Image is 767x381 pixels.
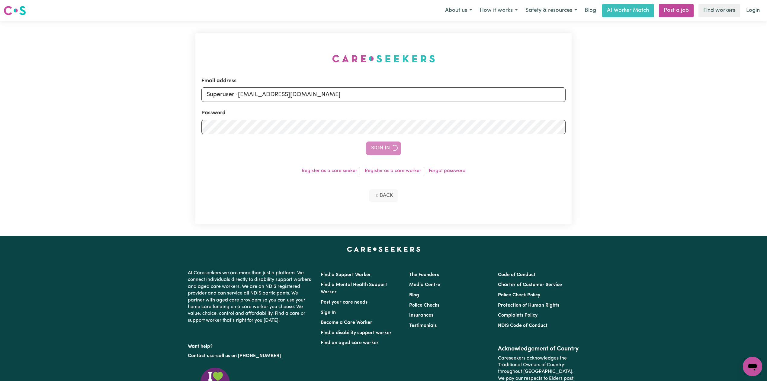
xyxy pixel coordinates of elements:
[4,4,26,18] a: Careseekers logo
[365,168,421,173] a: Register as a care worker
[498,323,547,328] a: NDIS Code of Conduct
[216,353,281,358] a: call us on [PHONE_NUMBER]
[743,4,763,17] a: Login
[188,341,313,350] p: Want help?
[602,4,654,17] a: AI Worker Match
[321,282,387,295] a: Find a Mental Health Support Worker
[188,353,212,358] a: Contact us
[188,267,313,326] p: At Careseekers we are more than just a platform. We connect individuals directly to disability su...
[743,357,762,376] iframe: Button to launch messaging window
[498,303,559,308] a: Protection of Human Rights
[201,87,566,102] input: Email address
[4,5,26,16] img: Careseekers logo
[201,109,226,117] label: Password
[476,4,521,17] button: How it works
[409,272,439,277] a: The Founders
[409,313,433,318] a: Insurances
[302,168,357,173] a: Register as a care seeker
[498,345,579,353] h2: Acknowledgement of Country
[321,340,379,345] a: Find an aged care worker
[498,313,538,318] a: Complaints Policy
[321,272,371,277] a: Find a Support Worker
[409,323,437,328] a: Testimonials
[429,168,466,173] a: Forgot password
[698,4,740,17] a: Find workers
[321,310,336,315] a: Sign In
[321,331,392,335] a: Find a disability support worker
[321,320,372,325] a: Become a Care Worker
[409,293,419,298] a: Blog
[188,350,313,362] p: or
[581,4,600,17] a: Blog
[521,4,581,17] button: Safety & resources
[409,282,440,287] a: Media Centre
[498,282,562,287] a: Charter of Customer Service
[498,293,540,298] a: Police Check Policy
[321,300,367,305] a: Post your care needs
[659,4,694,17] a: Post a job
[409,303,439,308] a: Police Checks
[347,247,420,252] a: Careseekers home page
[498,272,535,277] a: Code of Conduct
[441,4,476,17] button: About us
[201,77,236,85] label: Email address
